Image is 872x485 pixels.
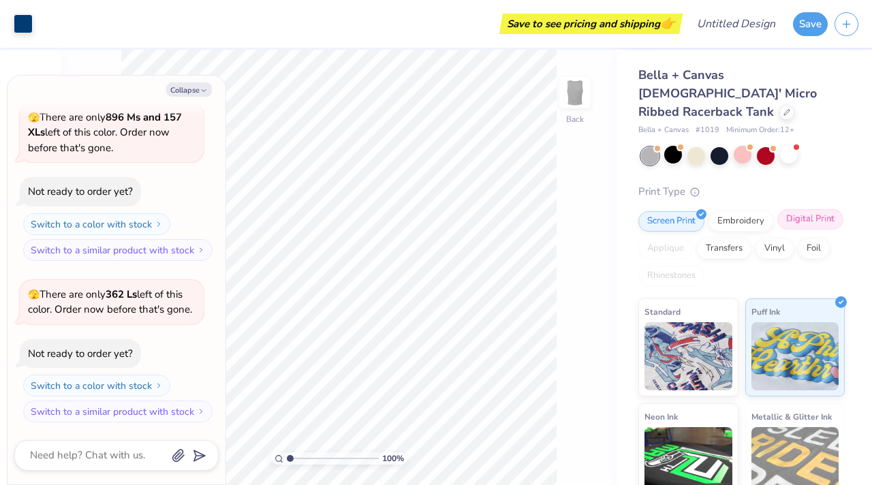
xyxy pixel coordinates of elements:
[660,15,675,31] span: 👉
[638,266,704,286] div: Rhinestones
[28,288,40,301] span: 🫣
[503,14,679,34] div: Save to see pricing and shipping
[197,246,205,254] img: Switch to a similar product with stock
[638,211,704,232] div: Screen Print
[28,185,133,198] div: Not ready to order yet?
[561,79,589,106] img: Back
[644,322,732,390] img: Standard
[793,12,828,36] button: Save
[197,407,205,416] img: Switch to a similar product with stock
[23,375,170,396] button: Switch to a color with stock
[696,125,719,136] span: # 1019
[382,452,404,465] span: 100 %
[751,409,832,424] span: Metallic & Glitter Ink
[756,238,794,259] div: Vinyl
[644,409,678,424] span: Neon Ink
[155,220,163,228] img: Switch to a color with stock
[23,401,213,422] button: Switch to a similar product with stock
[155,381,163,390] img: Switch to a color with stock
[726,125,794,136] span: Minimum Order: 12 +
[28,111,40,124] span: 🫣
[23,239,213,261] button: Switch to a similar product with stock
[751,322,839,390] img: Puff Ink
[638,67,817,120] span: Bella + Canvas [DEMOGRAPHIC_DATA]' Micro Ribbed Racerback Tank
[28,110,182,155] span: There are only left of this color. Order now before that's gone.
[638,184,845,200] div: Print Type
[751,304,780,319] span: Puff Ink
[686,10,786,37] input: Untitled Design
[798,238,830,259] div: Foil
[708,211,773,232] div: Embroidery
[166,82,212,97] button: Collapse
[638,125,689,136] span: Bella + Canvas
[777,209,843,230] div: Digital Print
[566,113,584,125] div: Back
[644,304,681,319] span: Standard
[638,238,693,259] div: Applique
[28,287,192,317] span: There are only left of this color. Order now before that's gone.
[697,238,751,259] div: Transfers
[106,287,137,301] strong: 362 Ls
[23,213,170,235] button: Switch to a color with stock
[28,347,133,360] div: Not ready to order yet?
